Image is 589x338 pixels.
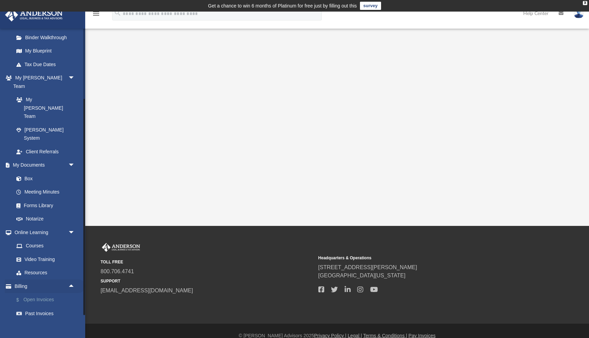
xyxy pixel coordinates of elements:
i: menu [92,10,100,18]
a: [STREET_ADDRESS][PERSON_NAME] [318,264,417,270]
div: close [583,1,587,5]
img: Anderson Advisors Platinum Portal [3,8,65,21]
a: [PERSON_NAME] System [10,123,82,145]
span: arrow_drop_up [68,279,82,293]
a: My [PERSON_NAME] Teamarrow_drop_down [5,71,82,93]
small: TOLL FREE [101,259,314,265]
a: menu [92,13,100,18]
i: search [114,9,121,17]
a: Binder Walkthrough [10,31,85,44]
a: Notarize [10,212,82,226]
a: Billingarrow_drop_up [5,279,85,293]
small: SUPPORT [101,278,314,284]
a: Meeting Minutes [10,185,82,199]
a: My Blueprint [10,44,82,58]
a: My [PERSON_NAME] Team [10,93,78,123]
img: User Pic [574,9,584,18]
a: [EMAIL_ADDRESS][DOMAIN_NAME] [101,288,193,293]
a: Client Referrals [10,145,82,158]
a: Online Learningarrow_drop_down [5,226,82,239]
a: Resources [10,266,82,280]
a: Forms Library [10,199,78,212]
span: arrow_drop_down [68,226,82,240]
a: Box [10,172,78,185]
a: [GEOGRAPHIC_DATA][US_STATE] [318,273,406,278]
span: arrow_drop_down [68,158,82,172]
div: Get a chance to win 6 months of Platinum for free just by filling out this [208,2,357,10]
span: arrow_drop_down [68,71,82,85]
a: survey [360,2,381,10]
a: Courses [10,239,82,253]
a: $Open Invoices [10,293,85,307]
a: My Documentsarrow_drop_down [5,158,82,172]
img: Anderson Advisors Platinum Portal [101,243,141,252]
a: 800.706.4741 [101,268,134,274]
small: Headquarters & Operations [318,255,531,261]
a: Past Invoices [10,307,85,320]
a: Tax Due Dates [10,58,85,71]
a: Video Training [10,252,78,266]
span: $ [20,296,24,304]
